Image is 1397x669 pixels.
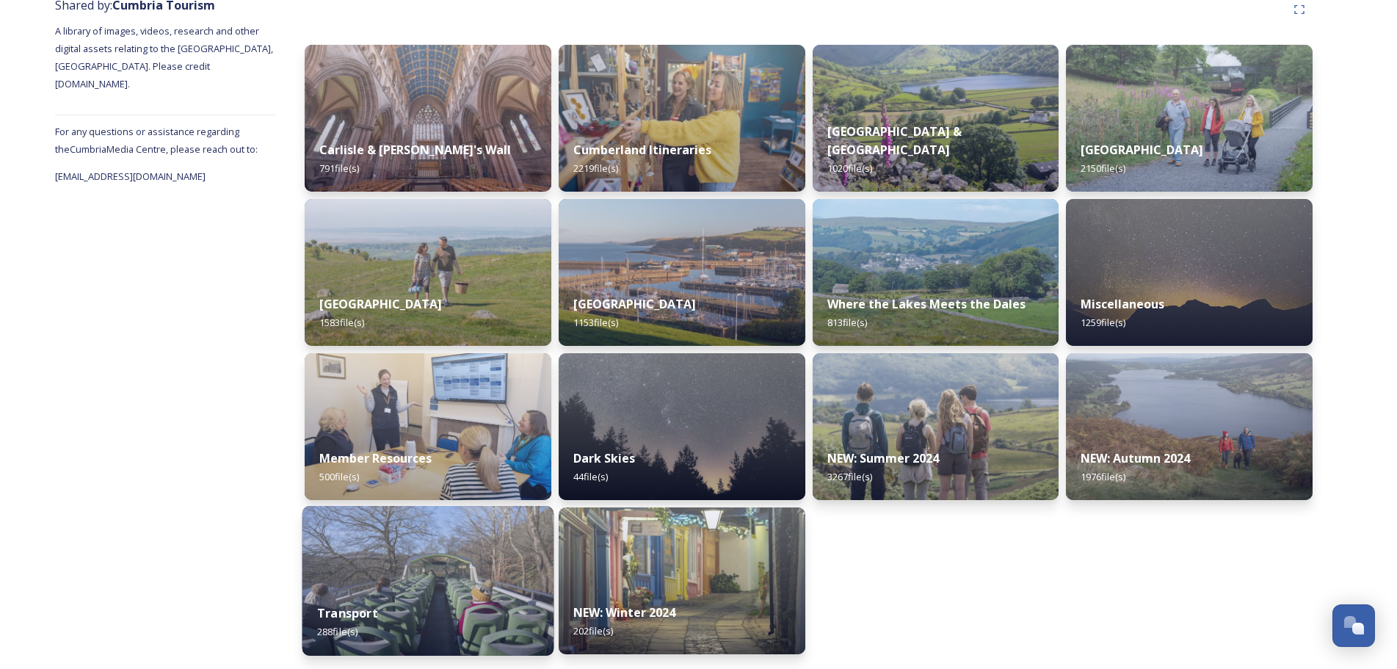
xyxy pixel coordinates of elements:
strong: Transport [317,605,378,621]
img: 8ef860cd-d990-4a0f-92be-bf1f23904a73.jpg [559,45,805,192]
img: PM204584.jpg [1066,45,1313,192]
img: Hartsop-222.jpg [813,45,1059,192]
img: 4408e5a7-4f73-4a41-892e-b69eab0f13a7.jpg [559,507,805,654]
strong: Cumberland Itineraries [573,142,711,158]
span: 202 file(s) [573,624,613,637]
img: ca66e4d0-8177-4442-8963-186c5b40d946.jpg [1066,353,1313,500]
img: CUMBRIATOURISM_240715_PaulMitchell_WalnaScar_-56.jpg [813,353,1059,500]
img: 7afd3a29-5074-4a00-a7ae-b4a57b70a17f.jpg [302,506,554,656]
span: 791 file(s) [319,162,359,175]
strong: NEW: Summer 2024 [827,450,939,466]
img: A7A07737.jpg [559,353,805,500]
span: 1583 file(s) [319,316,364,329]
span: For any questions or assistance regarding the Cumbria Media Centre, please reach out to: [55,125,258,156]
button: Open Chat [1332,604,1375,647]
img: Grange-over-sands-rail-250.jpg [305,199,551,346]
span: 3267 file(s) [827,470,872,483]
img: 29343d7f-989b-46ee-a888-b1a2ee1c48eb.jpg [305,353,551,500]
strong: Member Resources [319,450,432,466]
strong: Carlisle & [PERSON_NAME]'s Wall [319,142,511,158]
span: 813 file(s) [827,316,867,329]
span: 2150 file(s) [1081,162,1125,175]
span: 44 file(s) [573,470,608,483]
span: 288 file(s) [317,625,358,638]
span: 1976 file(s) [1081,470,1125,483]
strong: NEW: Winter 2024 [573,604,675,621]
strong: NEW: Autumn 2024 [1081,450,1190,466]
strong: Miscellaneous [1081,296,1164,312]
img: Blea%2520Tarn%2520Star-Lapse%2520Loop.jpg [1066,199,1313,346]
span: 500 file(s) [319,470,359,483]
span: 1020 file(s) [827,162,872,175]
img: Attract%2520and%2520Disperse%2520%28274%2520of%25201364%29.jpg [813,199,1059,346]
strong: [GEOGRAPHIC_DATA] [319,296,442,312]
span: A library of images, videos, research and other digital assets relating to the [GEOGRAPHIC_DATA],... [55,24,275,90]
span: 1259 file(s) [1081,316,1125,329]
strong: [GEOGRAPHIC_DATA] & [GEOGRAPHIC_DATA] [827,123,962,158]
span: [EMAIL_ADDRESS][DOMAIN_NAME] [55,170,206,183]
span: 1153 file(s) [573,316,618,329]
img: Carlisle-couple-176.jpg [305,45,551,192]
img: Whitehaven-283.jpg [559,199,805,346]
strong: [GEOGRAPHIC_DATA] [573,296,696,312]
strong: [GEOGRAPHIC_DATA] [1081,142,1203,158]
strong: Where the Lakes Meets the Dales [827,296,1026,312]
span: 2219 file(s) [573,162,618,175]
strong: Dark Skies [573,450,635,466]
